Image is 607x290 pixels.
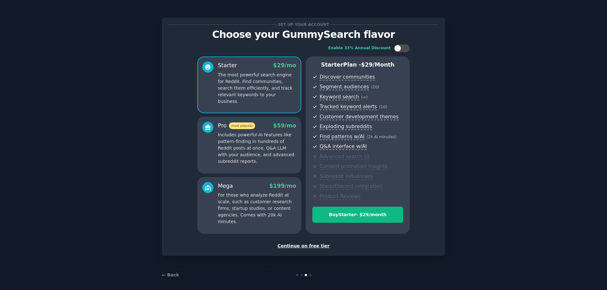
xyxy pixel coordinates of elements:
span: Q&A interface w/AI [320,143,367,150]
span: Content promotion insights [320,163,388,170]
span: Slack/Discord integration [320,183,382,190]
button: BuyStarter- $29/month [312,207,403,223]
span: Customer development themes [320,114,399,120]
span: Keyword search [320,94,359,100]
div: Mega [218,182,233,190]
div: Continue on free tier [169,243,438,249]
span: Segment audiences [320,84,369,90]
div: Buy Starter - $ 29 /month [313,211,403,218]
span: Set up your account [277,21,330,28]
p: Includes powerful AI features like pattern-finding in hundreds of Reddit posts at once, Q&A LLM w... [218,132,296,165]
span: $ 29 /month [361,62,395,68]
div: Starter [218,62,237,69]
span: $ 59 /mo [273,122,296,129]
span: Discover communities [320,74,375,80]
span: Tracked keyword alerts [320,104,377,110]
span: $ 29 /mo [273,62,296,68]
p: For those who analyze Reddit at scale, such as customer research firms, startup studios, or conte... [218,192,296,225]
p: The most powerful search engine for Reddit. Find communities, search them efficiently, and track ... [218,72,296,105]
span: Advanced search UI [320,153,369,160]
span: ( 10 ) [371,85,379,89]
span: most popular [229,122,255,129]
span: $ 199 /mo [269,183,296,189]
span: Product Reviews [320,193,360,200]
span: Exploding subreddits [320,123,372,130]
span: Subreddit influencers [320,173,373,180]
p: Starter Plan - [312,61,403,69]
span: Find patterns w/AI [320,133,365,140]
span: ( ∞ ) [361,95,368,99]
a: ← Back [162,272,179,277]
p: Choose your GummySearch flavor [169,29,438,40]
span: ( 10 ) [379,105,387,109]
span: ( 2k AI minutes ) [367,135,396,139]
div: Enable 33% Annual Discount [328,45,391,51]
div: Pro [218,122,255,130]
